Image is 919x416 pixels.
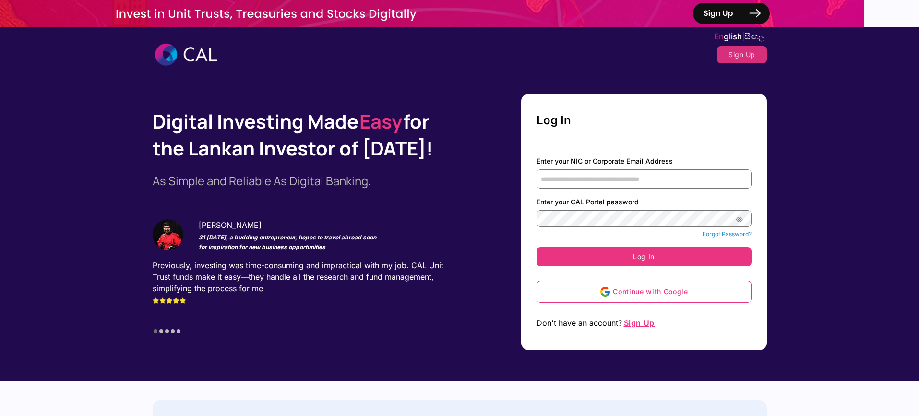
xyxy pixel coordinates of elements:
label: | [714,31,764,43]
h1: Digital Investing Made for the Lankan Investor of [DATE]! [153,108,460,162]
h2: As Simple and Reliable As Digital Banking. [153,173,460,189]
h2: Log In [537,113,752,128]
div: [PERSON_NAME] [199,219,429,231]
button: Sign Up [622,314,657,331]
div: Don't have an account? [537,314,752,331]
button: password-preview [729,210,751,227]
strong: 31 [DATE], a budding entrepreneur, hopes to travel abroad soon for inspiration for new business o... [199,234,376,250]
a: Forgot Password? [703,230,752,238]
label: Enter your CAL Portal password [537,196,752,208]
span: Sign Up [623,318,656,328]
div: Continue with Google [613,286,688,297]
span: glish [724,32,742,41]
button: Continue with Google [537,281,752,303]
button: Log In [537,247,752,266]
label: Enter your NIC or Corporate Email Address [537,155,752,167]
span: සිං [744,32,764,41]
button: Sign Up [717,46,767,63]
span: Easy [358,108,403,134]
div: Previously, investing was time-consuming and impractical with my job. CAL Unit Trust funds make i... [153,260,460,306]
span: En [714,32,742,41]
span: හල [752,32,764,41]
